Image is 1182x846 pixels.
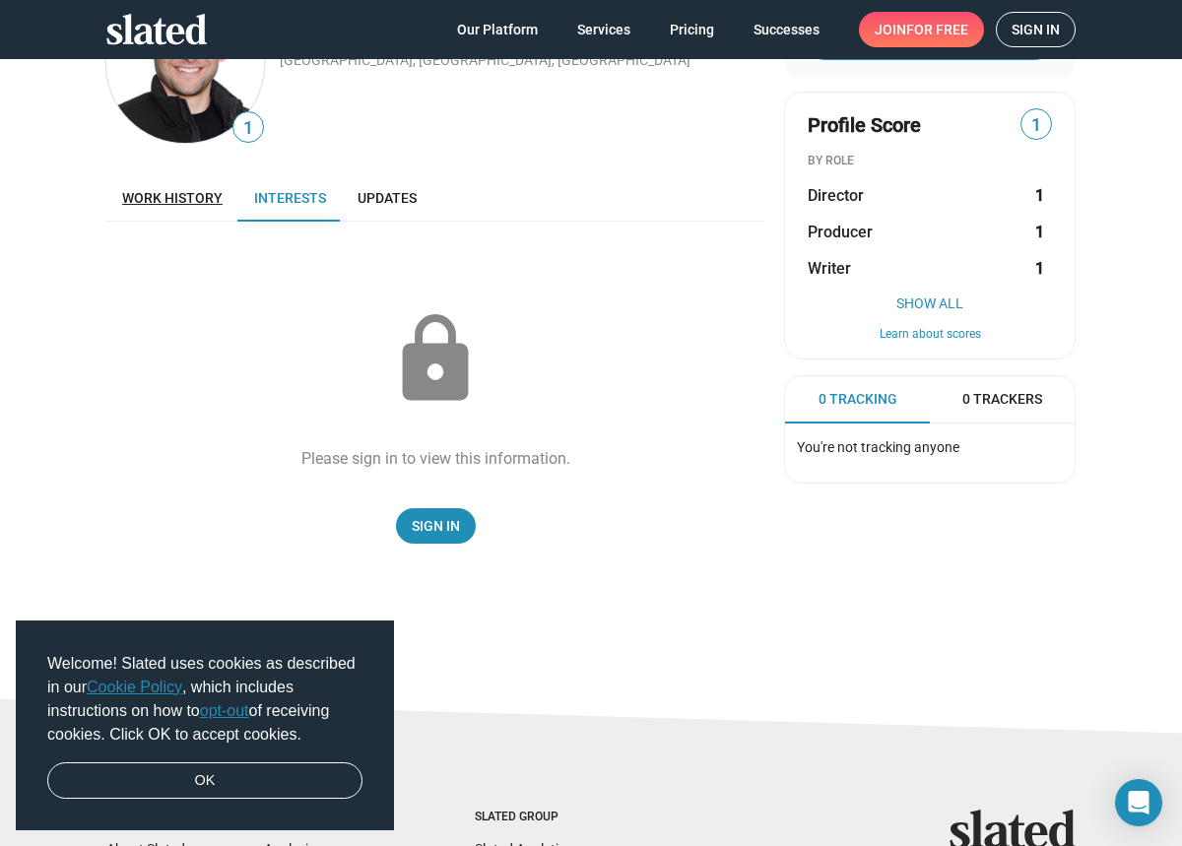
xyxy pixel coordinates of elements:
[670,12,714,47] span: Pricing
[654,12,730,47] a: Pricing
[280,52,690,68] a: [GEOGRAPHIC_DATA], [GEOGRAPHIC_DATA], [GEOGRAPHIC_DATA]
[87,679,182,695] a: Cookie Policy
[412,508,460,544] span: Sign In
[808,222,873,242] span: Producer
[475,810,609,825] div: Slated Group
[808,295,1052,311] button: Show All
[301,448,570,469] div: Please sign in to view this information.
[1035,258,1044,279] strong: 1
[577,12,630,47] span: Services
[122,190,223,206] span: Work history
[1115,779,1162,826] div: Open Intercom Messenger
[808,185,864,206] span: Director
[358,190,417,206] span: Updates
[1035,222,1044,242] strong: 1
[47,762,362,800] a: dismiss cookie message
[561,12,646,47] a: Services
[808,327,1052,343] button: Learn about scores
[254,190,326,206] span: Interests
[962,390,1042,409] span: 0 Trackers
[386,310,485,409] mat-icon: lock
[996,12,1076,47] a: Sign in
[1021,112,1051,139] span: 1
[738,12,835,47] a: Successes
[441,12,554,47] a: Our Platform
[106,174,238,222] a: Work history
[457,12,538,47] span: Our Platform
[233,115,263,142] span: 1
[1035,185,1044,206] strong: 1
[16,620,394,831] div: cookieconsent
[200,702,249,719] a: opt-out
[819,390,897,409] span: 0 Tracking
[808,258,851,279] span: Writer
[1012,13,1060,46] span: Sign in
[754,12,820,47] span: Successes
[238,174,342,222] a: Interests
[342,174,432,222] a: Updates
[906,12,968,47] span: for free
[808,154,1052,169] div: BY ROLE
[47,652,362,747] span: Welcome! Slated uses cookies as described in our , which includes instructions on how to of recei...
[875,12,968,47] span: Join
[797,439,959,455] span: You're not tracking anyone
[808,112,921,139] span: Profile Score
[396,508,476,544] a: Sign In
[859,12,984,47] a: Joinfor free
